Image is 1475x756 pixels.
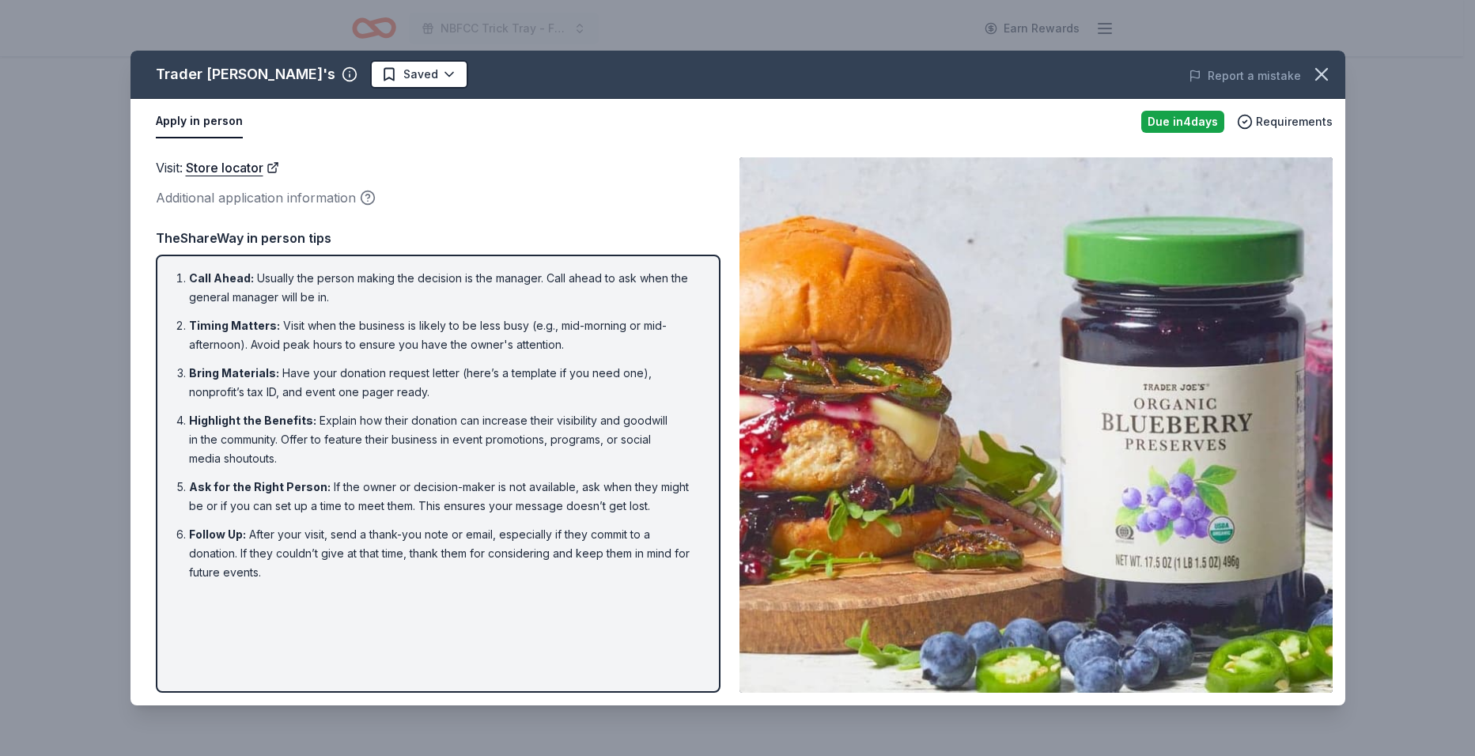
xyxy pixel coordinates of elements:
[189,269,697,307] li: Usually the person making the decision is the manager. Call ahead to ask when the general manager...
[1256,112,1333,131] span: Requirements
[189,364,697,402] li: Have your donation request letter (here’s a template if you need one), nonprofit’s tax ID, and ev...
[156,62,335,87] div: Trader [PERSON_NAME]'s
[189,414,316,427] span: Highlight the Benefits :
[189,319,280,332] span: Timing Matters :
[186,157,279,178] a: Store locator
[189,271,254,285] span: Call Ahead :
[189,316,697,354] li: Visit when the business is likely to be less busy (e.g., mid-morning or mid-afternoon). Avoid pea...
[189,480,331,493] span: Ask for the Right Person :
[370,60,468,89] button: Saved
[1237,112,1333,131] button: Requirements
[156,228,720,248] div: TheShareWay in person tips
[189,411,697,468] li: Explain how their donation can increase their visibility and goodwill in the community. Offer to ...
[189,527,246,541] span: Follow Up :
[1141,111,1224,133] div: Due in 4 days
[156,157,720,178] div: Visit :
[739,157,1333,693] img: Image for Trader Joe's
[189,478,697,516] li: If the owner or decision-maker is not available, ask when they might be or if you can set up a ti...
[189,366,279,380] span: Bring Materials :
[156,187,720,208] div: Additional application information
[1189,66,1301,85] button: Report a mistake
[156,105,243,138] button: Apply in person
[403,65,438,84] span: Saved
[189,525,697,582] li: After your visit, send a thank-you note or email, especially if they commit to a donation. If the...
